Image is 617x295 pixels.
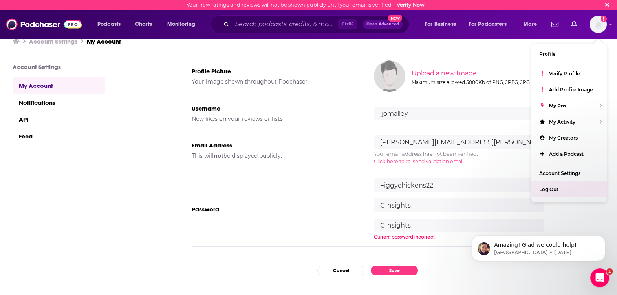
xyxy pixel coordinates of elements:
[374,107,544,120] input: username
[317,266,364,275] button: Cancel
[192,105,361,112] h5: Username
[12,235,18,241] button: Emoji picker
[135,19,152,30] span: Charts
[460,219,617,274] iframe: Intercom notifications message
[366,22,399,26] span: Open Advanced
[187,2,425,8] div: Your new ratings and reviews will not be shown publicly until your email is verified.
[590,16,607,33] button: Show profile menu
[601,16,607,22] svg: Email not verified
[6,17,82,32] img: Podchaser - Follow, Share and Rate Podcasts
[192,115,361,122] h5: New likes on your reviews or lists
[137,3,152,18] button: Home
[192,142,361,149] h5: Email Address
[549,119,575,125] span: My Activity
[97,19,121,30] span: Podcasts
[13,127,105,144] a: Feed
[590,16,607,33] img: User Profile
[531,130,607,146] a: My Creators
[568,18,580,31] a: Show notifications dropdown
[13,63,105,71] h3: Account Settings
[6,37,151,71] div: Support Bot says…
[606,268,613,275] span: 1
[549,135,578,141] span: My Creators
[6,71,151,102] div: Support Bot says…
[531,146,607,162] a: Add a Podcast
[162,18,205,31] button: open menu
[425,19,456,30] span: For Business
[374,234,544,240] div: Current password incorrect.
[419,18,466,31] button: open menu
[6,131,129,225] div: Hey, there!We use similarity groups that include keyword similarity, categories, curated lists, m...
[374,198,544,212] input: Enter new password
[7,219,150,232] textarea: Message…
[214,152,223,159] b: not
[13,135,123,143] div: Hey, there!
[469,19,507,30] span: For Podcasters
[29,38,77,45] a: Account Settings
[549,87,593,93] span: Add Profile Image
[87,38,121,45] a: My Account
[232,18,338,31] input: Search podcasts, credits, & more...
[92,18,131,31] button: open menu
[218,15,417,33] div: Search podcasts, credits, & more...
[371,266,418,275] button: Save
[539,51,555,57] span: Profile
[374,158,463,164] span: Click here to re-send validation email
[37,235,44,241] button: Upload attachment
[363,20,403,29] button: Open AdvancedNew
[548,18,562,31] a: Show notifications dropdown
[192,67,361,75] h5: Profile Picture
[412,79,542,85] div: Maximum size allowed 5000Kb of PNG, JPEG, JPG
[13,147,123,193] div: We use similarity groups that include keyword similarity, categories, curated lists, metadata (su...
[13,42,123,65] div: Thanks for sending that context. To save time later, feel free to add more details now.
[192,78,361,85] h5: Your image shown throughout Podchaser.
[374,135,544,149] input: email
[13,77,105,94] a: My Account
[374,219,544,232] input: Confirm new password
[549,151,584,157] span: Add a Podcast
[135,232,147,244] button: Send a message…
[531,44,607,202] ul: Show profile menu
[374,178,544,192] input: Verify current password
[397,2,425,8] a: Verify Now
[549,103,566,109] span: My Pro
[539,170,580,176] span: Account Settings
[5,3,20,18] button: go back
[464,18,518,31] button: open menu
[590,268,609,287] iframe: Intercom live chat
[6,115,151,131] div: [DATE]
[167,19,195,30] span: Monitoring
[22,4,35,17] img: Profile image for Sydney
[531,46,607,62] a: Profile
[539,186,558,192] span: Log Out
[38,4,103,10] h1: [GEOGRAPHIC_DATA]
[531,165,607,181] a: Account Settings
[374,150,544,165] div: Your email address has not been verified. .
[25,235,31,241] button: Gif picker
[549,71,580,76] span: Verify Profile
[374,60,405,92] img: Your profile image
[130,18,157,31] a: Charts
[192,206,361,213] h5: Password
[531,82,607,98] a: Add Profile Image
[338,19,357,29] span: Ctrl K
[13,111,105,127] a: API
[524,19,537,30] span: More
[13,197,123,220] div: Hope this helps! Feel free to reach out to your CSM ([GEOGRAPHIC_DATA]) with any additional quest...
[590,16,607,33] span: Logged in as jjomalley
[6,131,151,242] div: Sydney says…
[192,152,361,159] h5: This will be displayed publicly.
[6,71,129,95] div: You can return here anytime to see responses and send updates.
[388,15,402,22] span: New
[13,94,105,111] a: Notifications
[13,75,123,91] div: You can return here anytime to see responses and send updates.
[38,10,86,18] p: Active over [DATE]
